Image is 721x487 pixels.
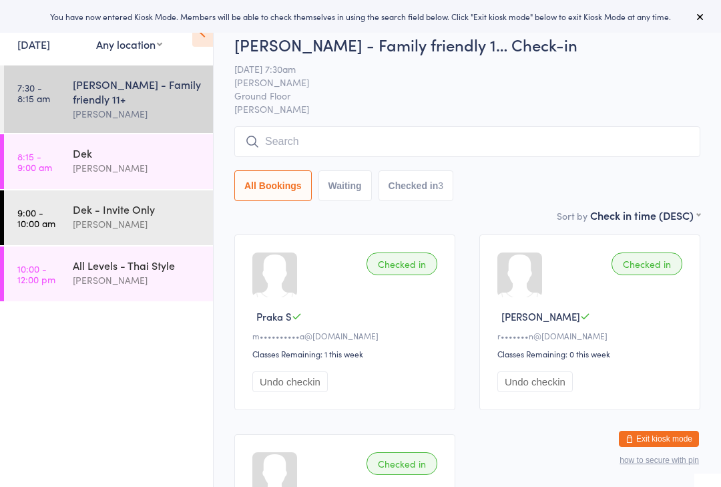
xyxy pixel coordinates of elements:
span: Ground Floor [234,89,680,102]
span: [PERSON_NAME] [234,75,680,89]
button: how to secure with pin [620,456,699,465]
div: Dek - Invite Only [73,202,202,216]
button: All Bookings [234,170,312,201]
a: 9:00 -10:00 amDek - Invite Only[PERSON_NAME] [4,190,213,245]
span: [PERSON_NAME] [234,102,700,116]
time: 10:00 - 12:00 pm [17,263,55,285]
div: Dek [73,146,202,160]
div: Checked in [367,452,437,475]
div: Classes Remaining: 1 this week [252,348,441,359]
div: [PERSON_NAME] [73,106,202,122]
a: 7:30 -8:15 am[PERSON_NAME] - Family friendly 11+[PERSON_NAME] [4,65,213,133]
div: m••••••••••a@[DOMAIN_NAME] [252,330,441,341]
time: 7:30 - 8:15 am [17,82,50,104]
div: [PERSON_NAME] [73,273,202,288]
a: 8:15 -9:00 amDek[PERSON_NAME] [4,134,213,189]
div: Check in time (DESC) [590,208,700,222]
div: You have now entered Kiosk Mode. Members will be able to check themselves in using the search fie... [21,11,700,22]
button: Undo checkin [497,371,573,392]
span: Praka S [256,309,292,323]
div: All Levels - Thai Style [73,258,202,273]
div: Checked in [367,253,437,275]
input: Search [234,126,700,157]
h2: [PERSON_NAME] - Family friendly 1… Check-in [234,33,700,55]
button: Undo checkin [252,371,328,392]
div: Classes Remaining: 0 this week [497,348,686,359]
span: [PERSON_NAME] [501,309,580,323]
a: 10:00 -12:00 pmAll Levels - Thai Style[PERSON_NAME] [4,247,213,301]
div: r•••••••n@[DOMAIN_NAME] [497,330,686,341]
span: [DATE] 7:30am [234,62,680,75]
time: 9:00 - 10:00 am [17,207,55,228]
button: Checked in3 [379,170,454,201]
div: Any location [96,37,162,51]
button: Exit kiosk mode [619,431,699,447]
div: Checked in [612,253,682,275]
div: [PERSON_NAME] [73,216,202,232]
button: Waiting [318,170,372,201]
a: [DATE] [17,37,50,51]
label: Sort by [557,209,587,222]
div: [PERSON_NAME] - Family friendly 11+ [73,77,202,106]
time: 8:15 - 9:00 am [17,151,52,172]
div: [PERSON_NAME] [73,160,202,176]
div: 3 [438,180,443,191]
